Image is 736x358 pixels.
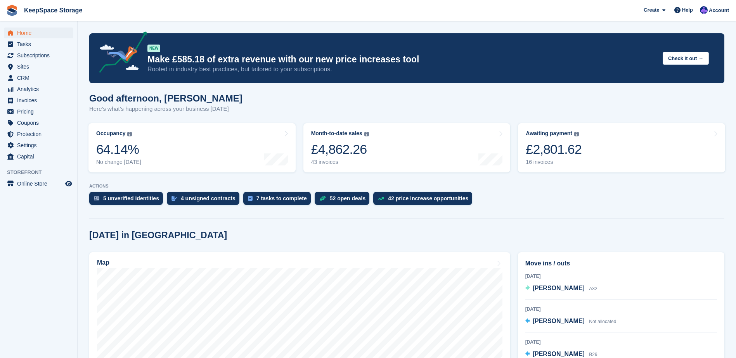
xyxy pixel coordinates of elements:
div: Awaiting payment [526,130,572,137]
span: Subscriptions [17,50,64,61]
span: Sites [17,61,64,72]
a: 52 open deals [315,192,374,209]
div: 52 open deals [330,195,366,201]
a: menu [4,95,73,106]
a: menu [4,39,73,50]
a: menu [4,28,73,38]
a: menu [4,72,73,83]
span: Create [644,6,659,14]
a: menu [4,61,73,72]
a: menu [4,129,73,139]
img: icon-info-grey-7440780725fd019a000dd9b08b2336e03edf1995a4989e88bcd33f0948082b44.svg [127,132,132,136]
span: CRM [17,72,64,83]
img: task-75834270c22a3079a89374b754ae025e5fb1db73e45f91037f5363f120a921f8.svg [248,196,253,201]
h2: Map [97,259,109,266]
a: menu [4,84,73,95]
span: Account [709,7,729,14]
span: Home [17,28,64,38]
a: Preview store [64,179,73,188]
div: Occupancy [96,130,125,137]
h2: [DATE] in [GEOGRAPHIC_DATA] [89,230,227,241]
a: 4 unsigned contracts [167,192,243,209]
div: 42 price increase opportunities [388,195,468,201]
div: [DATE] [525,339,717,346]
a: [PERSON_NAME] Not allocated [525,317,617,327]
a: Awaiting payment £2,801.62 16 invoices [518,123,725,172]
span: Protection [17,129,64,139]
img: price-adjustments-announcement-icon-8257ccfd72463d97f412b2fc003d46551f7dbcb40ab6d574587a9cd5c0d94... [93,31,147,76]
p: Rooted in industry best practices, but tailored to your subscriptions. [147,65,656,74]
span: Help [682,6,693,14]
span: B29 [589,352,597,357]
div: Month-to-date sales [311,130,362,137]
div: 7 tasks to complete [256,195,307,201]
img: price_increase_opportunities-93ffe204e8149a01c8c9dc8f82e8f89637d9d84a8eef4429ea346261dce0b2c0.svg [378,197,384,200]
a: KeepSpace Storage [21,4,85,17]
div: No change [DATE] [96,159,141,165]
div: 64.14% [96,141,141,157]
span: A32 [589,286,597,291]
h2: Move ins / outs [525,259,717,268]
a: 42 price increase opportunities [373,192,476,209]
div: 5 unverified identities [103,195,159,201]
div: £2,801.62 [526,141,582,157]
span: Coupons [17,117,64,128]
div: NEW [147,45,160,52]
div: 43 invoices [311,159,369,165]
img: contract_signature_icon-13c848040528278c33f63329250d36e43548de30e8caae1d1a13099fd9432cc5.svg [171,196,177,201]
span: Online Store [17,178,64,189]
span: Not allocated [589,319,616,324]
span: Pricing [17,106,64,117]
img: icon-info-grey-7440780725fd019a000dd9b08b2336e03edf1995a4989e88bcd33f0948082b44.svg [364,132,369,136]
div: £4,862.26 [311,141,369,157]
a: menu [4,117,73,128]
p: Here's what's happening across your business [DATE] [89,105,242,114]
img: verify_identity-adf6edd0f0f0b5bbfe63781bf79b02c33cf7c696d77639b501bdc392416b5a36.svg [94,196,99,201]
button: Check it out → [663,52,709,65]
a: menu [4,178,73,189]
span: [PERSON_NAME] [533,318,585,324]
div: [DATE] [525,273,717,280]
span: Analytics [17,84,64,95]
span: Tasks [17,39,64,50]
div: 16 invoices [526,159,582,165]
span: [PERSON_NAME] [533,285,585,291]
img: deal-1b604bf984904fb50ccaf53a9ad4b4a5d6e5aea283cecdc64d6e3604feb123c2.svg [319,196,326,201]
span: Invoices [17,95,64,106]
img: icon-info-grey-7440780725fd019a000dd9b08b2336e03edf1995a4989e88bcd33f0948082b44.svg [574,132,579,136]
a: menu [4,140,73,151]
a: Occupancy 64.14% No change [DATE] [88,123,296,172]
a: menu [4,151,73,162]
img: stora-icon-8386f47178a22dfd0bd8f6a31ec36ba5ce8667c1dd55bd0f319d3a0aa187defe.svg [6,5,18,16]
img: Chloe Clark [700,6,708,14]
a: 5 unverified identities [89,192,167,209]
span: Settings [17,140,64,151]
p: ACTIONS [89,184,724,189]
a: menu [4,50,73,61]
span: [PERSON_NAME] [533,351,585,357]
a: 7 tasks to complete [243,192,315,209]
p: Make £585.18 of extra revenue with our new price increases tool [147,54,656,65]
div: 4 unsigned contracts [181,195,236,201]
div: [DATE] [525,306,717,313]
a: Month-to-date sales £4,862.26 43 invoices [303,123,511,172]
a: [PERSON_NAME] A32 [525,284,597,294]
h1: Good afternoon, [PERSON_NAME] [89,93,242,103]
span: Storefront [7,169,77,176]
span: Capital [17,151,64,162]
a: menu [4,106,73,117]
